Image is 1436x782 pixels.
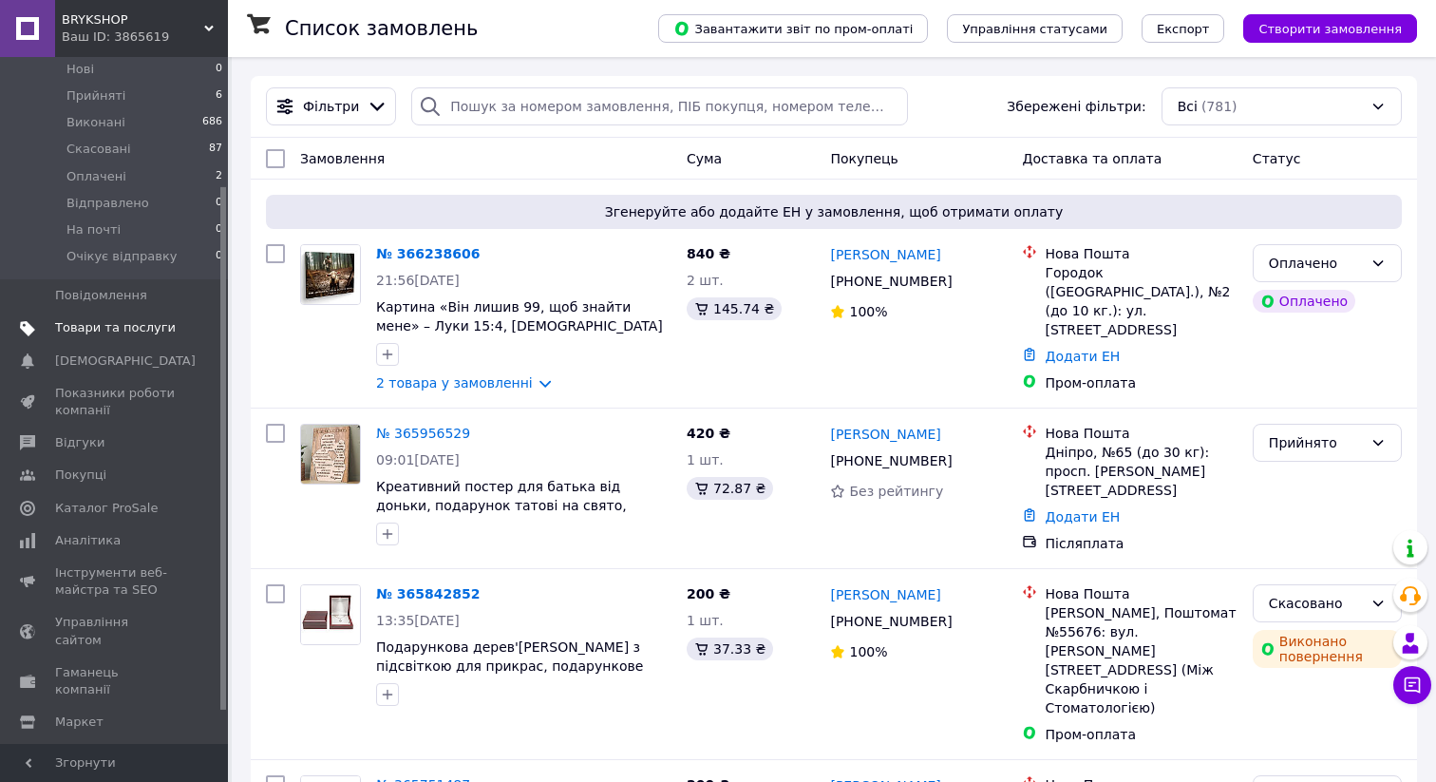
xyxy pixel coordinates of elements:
[55,287,147,304] span: Повідомлення
[687,613,724,628] span: 1 шт.
[66,61,94,78] span: Нові
[376,586,480,601] a: № 365842852
[1045,603,1237,717] div: [PERSON_NAME], Поштомат №55676: вул. [PERSON_NAME][STREET_ADDRESS] (Між Скарбничкою і Стоматологією)
[1269,253,1363,274] div: Оплачено
[687,297,782,320] div: 145.74 ₴
[55,532,121,549] span: Аналітика
[300,584,361,645] a: Фото товару
[209,141,222,158] span: 87
[55,500,158,517] span: Каталог ProSale
[826,608,955,635] div: [PHONE_NUMBER]
[216,195,222,212] span: 0
[376,299,663,353] span: Картина «Він лишив 99, щоб знайти мене» – Луки 15:4, [DEMOGRAPHIC_DATA] постер на полотні, декор ...
[849,304,887,319] span: 100%
[1045,725,1237,744] div: Пром-оплата
[66,248,178,265] span: Очікує відправку
[376,426,470,441] a: № 365956529
[376,246,480,261] a: № 366238606
[1269,432,1363,453] div: Прийнято
[411,87,908,125] input: Пошук за номером замовлення, ПІБ покупця, номером телефону, Email, номером накладної
[1022,151,1162,166] span: Доставка та оплата
[1243,14,1417,43] button: Створити замовлення
[1045,584,1237,603] div: Нова Пошта
[1253,290,1355,313] div: Оплачено
[830,245,940,264] a: [PERSON_NAME]
[849,484,943,499] span: Без рейтингу
[376,273,460,288] span: 21:56[DATE]
[687,273,724,288] span: 2 шт.
[55,714,104,731] span: Маркет
[1045,509,1120,525] a: Додати ЕН
[216,221,222,238] span: 0
[55,467,106,484] span: Покупці
[301,425,360,484] img: Фото товару
[376,479,627,532] a: Креативний постер для батька від доньки, подарунок татові на свято, картина на полотні з побажаннями
[687,426,730,441] span: 420 ₴
[62,29,228,46] div: Ваш ID: 3865619
[1253,630,1402,668] div: Виконано повернення
[1045,424,1237,443] div: Нова Пошта
[830,585,940,604] a: [PERSON_NAME]
[202,114,222,131] span: 686
[687,452,724,467] span: 1 шт.
[62,11,204,29] span: BRYKSHOP
[1224,20,1417,35] a: Створити замовлення
[55,434,104,451] span: Відгуки
[55,564,176,599] span: Інструменти веб-майстра та SEO
[303,97,359,116] span: Фільтри
[673,20,913,37] span: Завантажити звіт по пром-оплаті
[1045,244,1237,263] div: Нова Пошта
[1393,666,1431,704] button: Чат з покупцем
[55,385,176,419] span: Показники роботи компанії
[66,221,121,238] span: На почті
[1045,534,1237,553] div: Післяплата
[301,585,360,644] img: Фото товару
[1157,22,1210,36] span: Експорт
[947,14,1123,43] button: Управління статусами
[687,151,722,166] span: Cума
[55,614,176,648] span: Управління сайтом
[849,644,887,659] span: 100%
[1007,97,1145,116] span: Збережені фільтри:
[274,202,1394,221] span: Згенеруйте або додайте ЕН у замовлення, щоб отримати оплату
[66,87,125,105] span: Прийняті
[66,141,131,158] span: Скасовані
[1178,97,1198,116] span: Всі
[1045,349,1120,364] a: Додати ЕН
[687,477,773,500] div: 72.87 ₴
[376,452,460,467] span: 09:01[DATE]
[687,638,773,660] div: 37.33 ₴
[1253,151,1301,166] span: Статус
[1045,373,1237,392] div: Пром-оплата
[830,425,940,444] a: [PERSON_NAME]
[376,639,643,712] a: Подарункова дерев'[PERSON_NAME] з підсвіткою для прикрас, подарункове пакування ювелірних та біжу...
[826,448,955,474] div: [PHONE_NUMBER]
[66,168,126,185] span: Оплачені
[687,586,730,601] span: 200 ₴
[1045,443,1237,500] div: Дніпро, №65 (до 30 кг): просп. [PERSON_NAME][STREET_ADDRESS]
[687,246,730,261] span: 840 ₴
[300,424,361,485] a: Фото товару
[216,61,222,78] span: 0
[66,195,149,212] span: Відправлено
[301,245,360,304] img: Фото товару
[216,168,222,185] span: 2
[300,151,385,166] span: Замовлення
[55,319,176,336] span: Товари та послуги
[1201,99,1238,114] span: (781)
[55,353,196,370] span: [DEMOGRAPHIC_DATA]
[216,248,222,265] span: 0
[658,14,928,43] button: Завантажити звіт по пром-оплаті
[300,244,361,305] a: Фото товару
[1269,593,1363,614] div: Скасовано
[376,613,460,628] span: 13:35[DATE]
[55,664,176,698] span: Гаманець компанії
[962,22,1107,36] span: Управління статусами
[66,114,125,131] span: Виконані
[216,87,222,105] span: 6
[830,151,897,166] span: Покупець
[285,17,478,40] h1: Список замовлень
[826,268,955,295] div: [PHONE_NUMBER]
